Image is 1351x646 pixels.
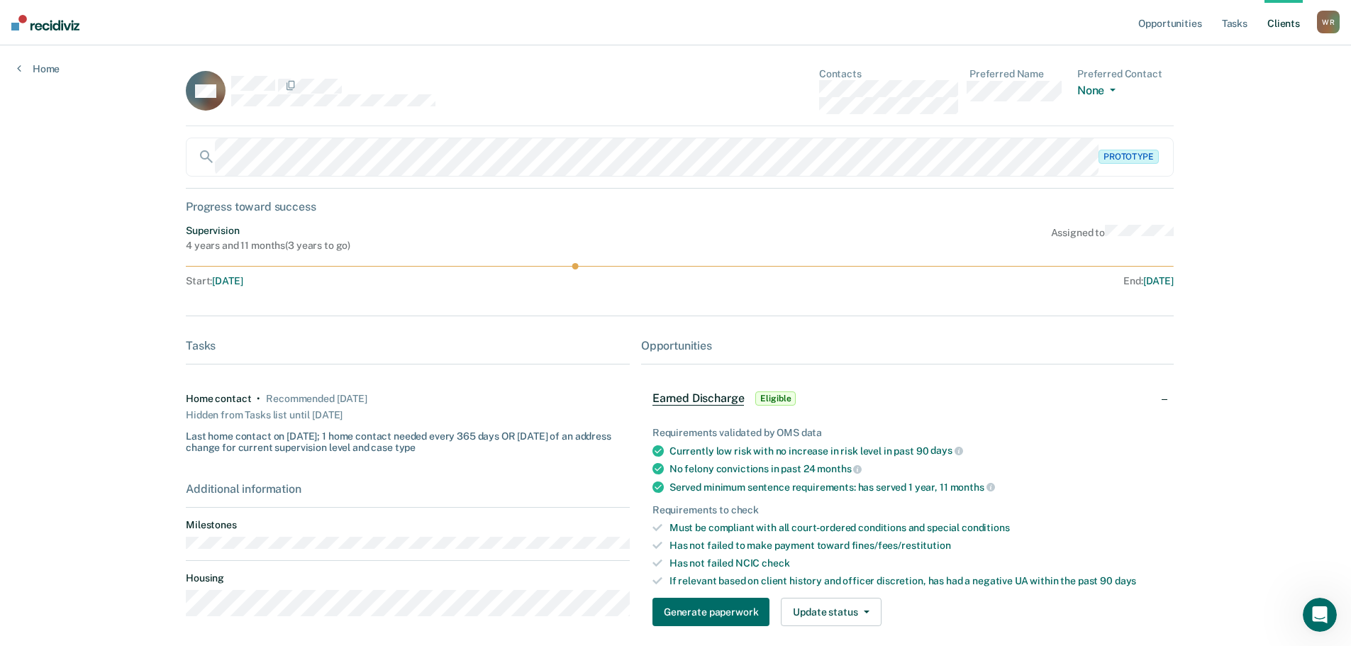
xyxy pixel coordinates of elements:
[652,598,769,626] button: Generate paperwork
[1303,598,1337,632] iframe: Intercom live chat
[762,557,789,569] span: check
[186,339,630,352] div: Tasks
[11,15,79,30] img: Recidiviz
[186,240,350,252] div: 4 years and 11 months ( 3 years to go )
[186,425,630,455] div: Last home contact on [DATE]; 1 home contact needed every 365 days OR [DATE] of an address change ...
[669,462,1162,475] div: No felony convictions in past 24
[1317,11,1340,33] div: W R
[1077,68,1174,80] dt: Preferred Contact
[186,225,350,237] div: Supervision
[755,391,796,406] span: Eligible
[186,393,251,405] div: Home contact
[819,68,958,80] dt: Contacts
[930,445,962,456] span: days
[186,275,680,287] div: Start :
[186,519,630,531] dt: Milestones
[266,393,367,405] div: Recommended in 9 days
[1115,575,1136,586] span: days
[817,463,862,474] span: months
[652,391,744,406] span: Earned Discharge
[186,572,630,584] dt: Housing
[669,481,1162,494] div: Served minimum sentence requirements: has served 1 year, 11
[962,522,1010,533] span: conditions
[652,504,1162,516] div: Requirements to check
[641,339,1174,352] div: Opportunities
[17,62,60,75] a: Home
[652,598,775,626] a: Navigate to form link
[669,575,1162,587] div: If relevant based on client history and officer discretion, has had a negative UA within the past 90
[669,445,1162,457] div: Currently low risk with no increase in risk level in past 90
[669,557,1162,569] div: Has not failed NCIC
[1077,84,1121,100] button: None
[852,540,951,551] span: fines/fees/restitution
[1317,11,1340,33] button: WR
[186,200,1174,213] div: Progress toward success
[652,427,1162,439] div: Requirements validated by OMS data
[781,598,881,626] button: Update status
[686,275,1174,287] div: End :
[1051,225,1174,252] div: Assigned to
[950,481,995,493] span: months
[212,275,243,286] span: [DATE]
[669,522,1162,534] div: Must be compliant with all court-ordered conditions and special
[186,482,630,496] div: Additional information
[641,376,1174,421] div: Earned DischargeEligible
[1143,275,1174,286] span: [DATE]
[969,68,1066,80] dt: Preferred Name
[186,405,343,425] div: Hidden from Tasks list until [DATE]
[669,540,1162,552] div: Has not failed to make payment toward
[257,393,260,405] div: •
